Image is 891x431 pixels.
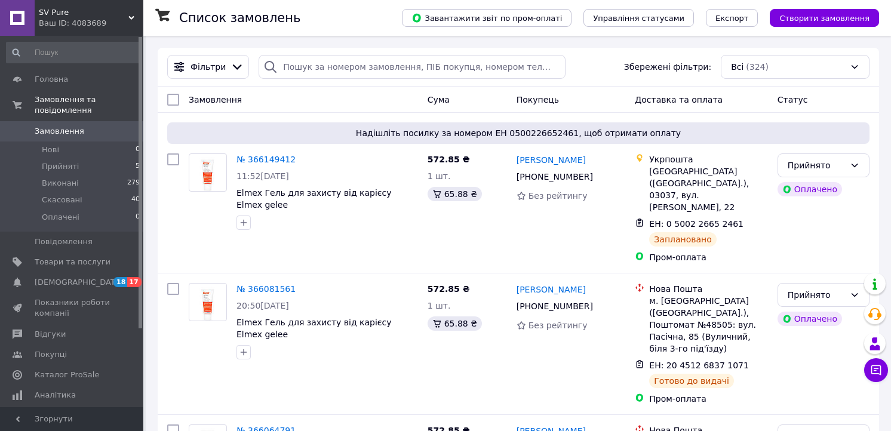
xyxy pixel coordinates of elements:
a: [PERSON_NAME] [517,154,586,166]
span: Всі [731,61,743,73]
div: Пром-оплата [649,393,767,405]
span: 1 шт. [428,171,451,181]
div: Заплановано [649,232,717,247]
span: Завантажити звіт по пром-оплаті [411,13,562,23]
div: 65.88 ₴ [428,187,482,201]
span: Управління статусами [593,14,684,23]
span: ЕН: 20 4512 6837 1071 [649,361,749,370]
span: Оплачені [42,212,79,223]
span: 5 [136,161,140,172]
div: Оплачено [778,312,842,326]
span: Покупці [35,349,67,360]
a: Фото товару [189,153,227,192]
span: 0 [136,212,140,223]
img: Фото товару [196,284,220,321]
span: Прийняті [42,161,79,172]
a: Elmex Гель для захисту від карієсу Elmex gelee [236,188,392,210]
span: Замовлення [35,126,84,137]
span: Показники роботи компанії [35,297,110,319]
span: Покупець [517,95,559,104]
span: Створити замовлення [779,14,870,23]
span: Фільтри [191,61,226,73]
div: Прийнято [788,288,845,301]
span: Скасовані [42,195,82,205]
span: Без рейтингу [529,191,588,201]
a: Elmex Гель для захисту від карієсу Elmex gelee [236,318,392,339]
span: Надішліть посилку за номером ЕН 0500226652461, щоб отримати оплату [172,127,865,139]
span: ЕН: 0 5002 2665 2461 [649,219,743,229]
button: Експорт [706,9,758,27]
div: Ваш ID: 4083689 [39,18,143,29]
div: 65.88 ₴ [428,316,482,331]
span: 18 [113,277,127,287]
div: м. [GEOGRAPHIC_DATA] ([GEOGRAPHIC_DATA].), Поштомат №48505: вул. Пасічна, 85 (Вуличний, біля 3-го... [649,295,767,355]
span: Аналітика [35,390,76,401]
span: Статус [778,95,808,104]
span: Виконані [42,178,79,189]
span: Товари та послуги [35,257,110,267]
button: Створити замовлення [770,9,879,27]
span: Каталог ProSale [35,370,99,380]
input: Пошук за номером замовлення, ПІБ покупця, номером телефону, Email, номером накладної [259,55,566,79]
span: 572.85 ₴ [428,155,470,164]
button: Чат з покупцем [864,358,888,382]
a: Створити замовлення [758,13,879,22]
span: Без рейтингу [529,321,588,330]
span: 17 [127,277,141,287]
button: Управління статусами [583,9,694,27]
a: № 366149412 [236,155,296,164]
div: [PHONE_NUMBER] [514,168,595,185]
span: 40 [131,195,140,205]
span: 279 [127,178,140,189]
span: 1 шт. [428,301,451,310]
span: 572.85 ₴ [428,284,470,294]
span: Збережені фільтри: [624,61,711,73]
span: Замовлення [189,95,242,104]
span: Доставка та оплата [635,95,723,104]
div: [GEOGRAPHIC_DATA] ([GEOGRAPHIC_DATA].), 03037, вул. [PERSON_NAME], 22 [649,165,767,213]
span: Повідомлення [35,236,93,247]
span: 20:50[DATE] [236,301,289,310]
div: Укрпошта [649,153,767,165]
span: Експорт [715,14,749,23]
span: SV Pure [39,7,128,18]
div: Прийнято [788,159,845,172]
span: 0 [136,144,140,155]
a: № 366081561 [236,284,296,294]
span: 11:52[DATE] [236,171,289,181]
a: [PERSON_NAME] [517,284,586,295]
div: Пром-оплата [649,251,767,263]
span: Cума [428,95,450,104]
input: Пошук [6,42,141,63]
button: Завантажити звіт по пром-оплаті [402,9,572,27]
span: Нові [42,144,59,155]
div: Оплачено [778,182,842,196]
span: Головна [35,74,68,85]
span: Відгуки [35,329,66,340]
span: [DEMOGRAPHIC_DATA] [35,277,123,288]
div: Нова Пошта [649,283,767,295]
div: Готово до видачі [649,374,734,388]
img: Фото товару [196,154,220,191]
h1: Список замовлень [179,11,300,25]
a: Фото товару [189,283,227,321]
span: Замовлення та повідомлення [35,94,143,116]
span: (324) [746,62,769,72]
div: [PHONE_NUMBER] [514,298,595,315]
